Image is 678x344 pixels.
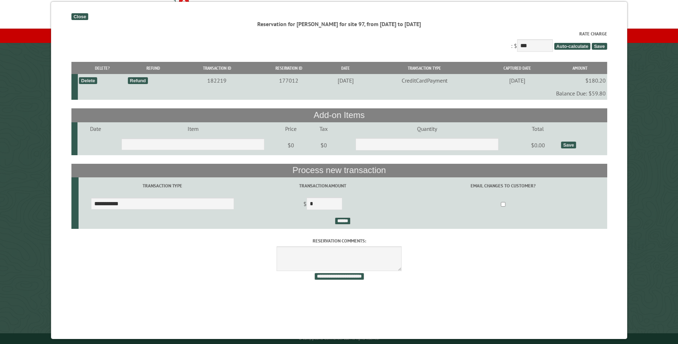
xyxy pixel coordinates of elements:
th: Transaction Type [367,62,481,74]
label: Transaction Type [79,182,245,189]
td: 182219 [180,74,254,87]
span: Auto-calculate [554,43,590,50]
label: Rate Charge [71,30,607,37]
th: Process new transaction [71,164,607,177]
th: Captured Date [481,62,553,74]
td: $0 [310,135,338,155]
td: $0.00 [516,135,560,155]
td: Item [113,122,272,135]
small: © Campground Commander LLC. All rights reserved. [299,336,380,341]
td: Quantity [338,122,516,135]
label: Reservation comments: [71,237,607,244]
label: Transaction Amount [247,182,398,189]
div: : $ [71,30,607,54]
span: Save [592,43,607,50]
th: Add-on Items [71,108,607,122]
th: Reservation ID [253,62,323,74]
label: Email changes to customer? [400,182,606,189]
th: Amount [553,62,607,74]
td: Tax [310,122,338,135]
th: Refund [127,62,180,74]
td: $0 [272,135,310,155]
div: Reservation for [PERSON_NAME] for site 97, from [DATE] to [DATE] [71,20,607,28]
td: Price [272,122,310,135]
td: $180.20 [553,74,607,87]
th: Transaction ID [180,62,254,74]
th: Date [323,62,367,74]
div: Close [71,13,88,20]
td: Date [77,122,113,135]
th: Delete? [78,62,126,74]
div: Delete [79,77,97,84]
td: [DATE] [323,74,367,87]
td: CreditCardPayment [367,74,481,87]
td: [DATE] [481,74,553,87]
td: 177012 [253,74,323,87]
td: Balance Due: $59.80 [78,87,607,100]
div: Refund [128,77,148,84]
td: Total [516,122,560,135]
div: Save [561,142,576,148]
td: $ [246,195,399,215]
